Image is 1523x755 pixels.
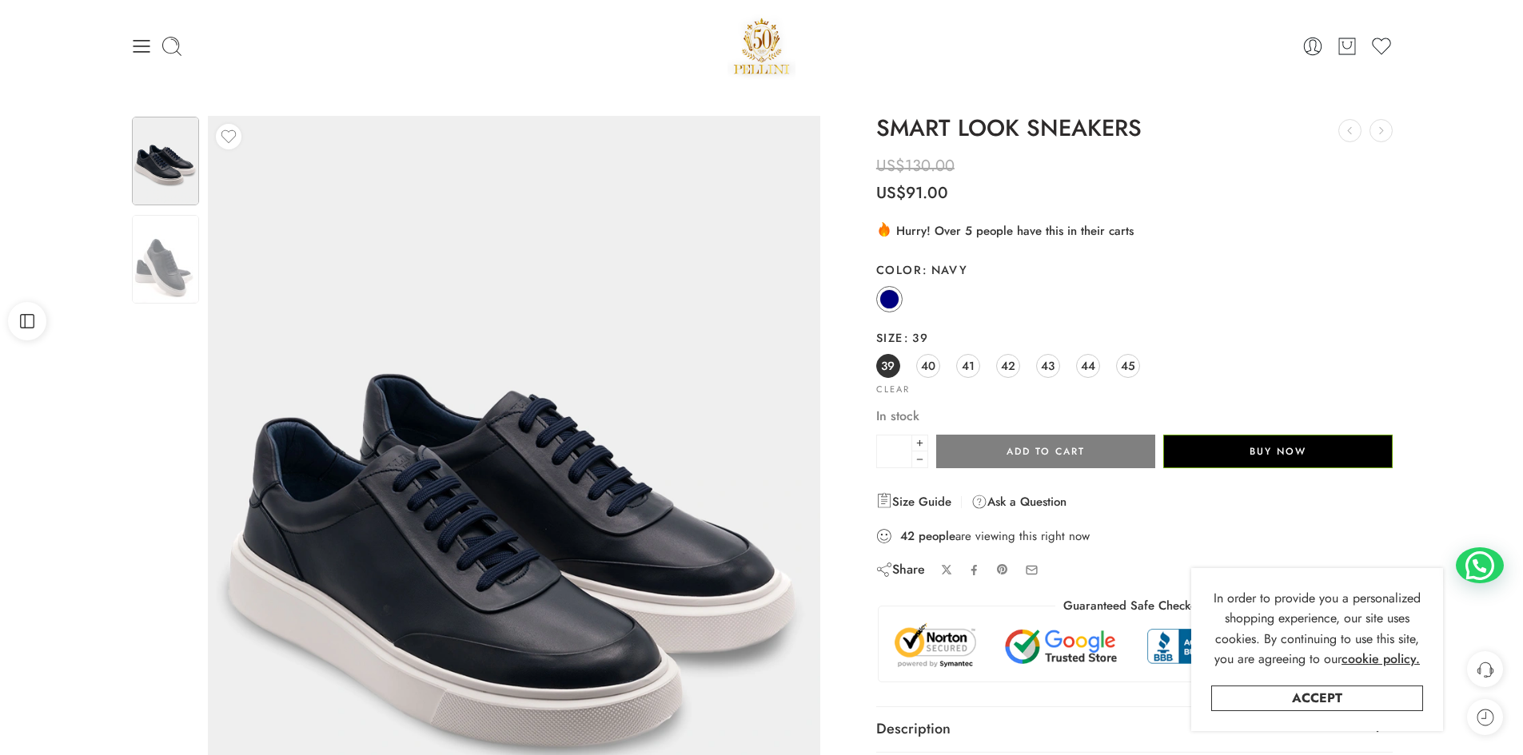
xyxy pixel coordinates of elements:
p: In stock [876,406,1393,427]
a: 39 [876,354,900,378]
a: 40 [916,354,940,378]
a: Share on Facebook [968,564,980,576]
bdi: 130.00 [876,154,955,177]
button: Add to cart [936,435,1155,468]
a: Share on X [941,564,953,576]
a: 45 [1116,354,1140,378]
a: 43 [1036,354,1060,378]
img: Pellini [728,12,796,80]
a: Ask a Question [971,492,1066,511]
div: Hurry! Over 5 people have this in their carts [876,221,1393,240]
span: 39 [881,355,895,376]
input: Product quantity [876,435,912,468]
label: Color [876,262,1393,278]
a: cookie policy. [1342,649,1420,670]
h1: SMART LOOK SNEAKERS [876,116,1393,141]
label: Size [876,330,1393,346]
bdi: 91.00 [876,181,948,205]
a: 42 [996,354,1020,378]
a: Login / Register [1302,35,1324,58]
span: US$ [876,154,905,177]
button: Buy Now [1163,435,1393,468]
span: 45 [1121,355,1135,376]
a: Description [876,707,1393,752]
span: 44 [1081,355,1095,376]
strong: 42 [900,528,915,544]
a: Accept [1211,685,1423,711]
span: 40 [921,355,935,376]
span: 43 [1041,355,1055,376]
a: Pin on Pinterest [996,563,1009,576]
img: Artboard 2-03 [132,117,199,205]
a: 41 [956,354,980,378]
a: Cart [1336,35,1358,58]
span: US$ [876,181,906,205]
span: In order to provide you a personalized shopping experience, our site uses cookies. By continuing ... [1214,589,1421,669]
div: are viewing this right now [876,527,1393,545]
span: Navy [922,261,967,278]
strong: people [919,528,955,544]
div: Share [876,561,925,578]
img: Artboard 2-03 [132,215,199,304]
a: Wishlist [1370,35,1393,58]
a: 44 [1076,354,1100,378]
a: Email to your friends [1025,563,1039,577]
a: Pellini - [728,12,796,80]
span: 41 [962,355,975,376]
img: Trust [891,622,1379,670]
legend: Guaranteed Safe Checkout [1055,598,1214,614]
a: Size Guide [876,492,951,511]
span: 39 [903,329,928,346]
span: 42 [1001,355,1015,376]
a: Clear options [876,385,910,394]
